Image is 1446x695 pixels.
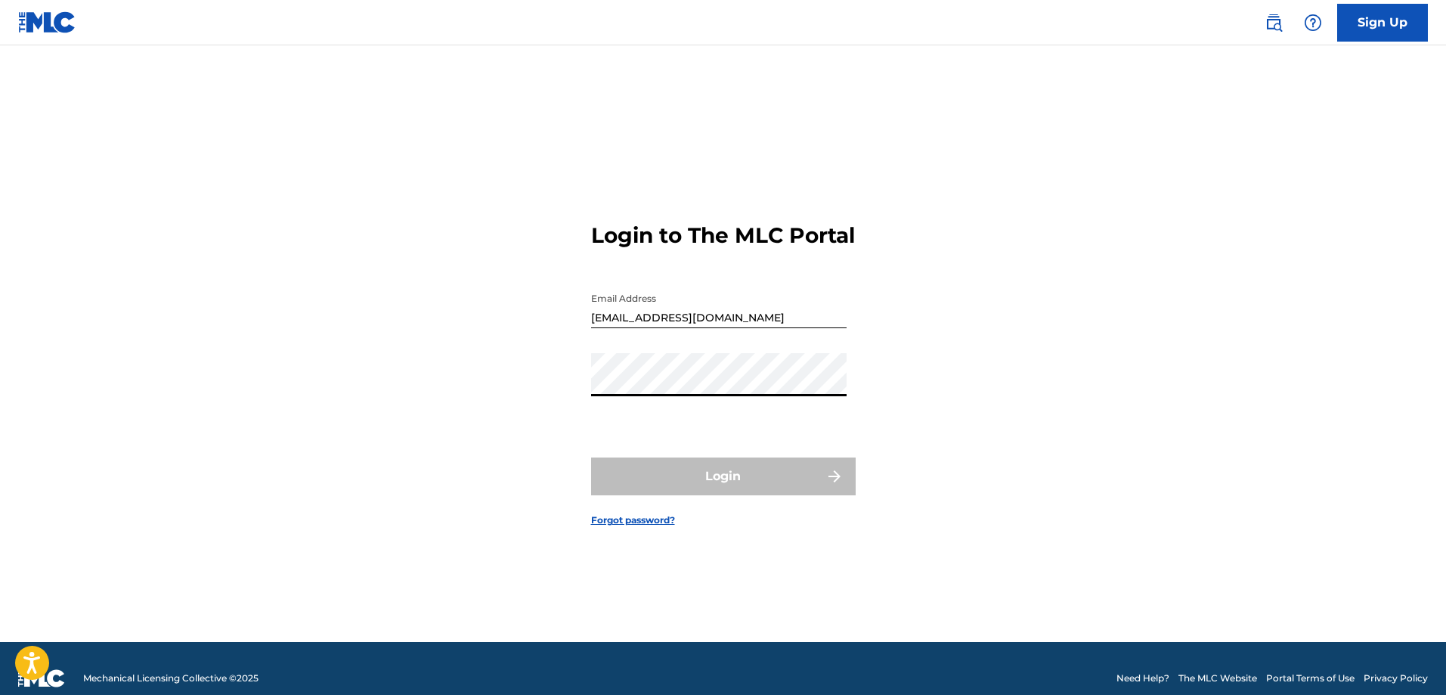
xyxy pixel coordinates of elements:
[1304,14,1322,32] img: help
[591,513,675,527] a: Forgot password?
[18,11,76,33] img: MLC Logo
[1298,8,1328,38] div: Help
[18,669,65,687] img: logo
[1259,8,1289,38] a: Public Search
[1266,672,1355,685] a: Portal Terms of Use
[1265,14,1283,32] img: search
[83,672,259,685] span: Mechanical Licensing Collective © 2025
[1364,672,1428,685] a: Privacy Policy
[1178,672,1257,685] a: The MLC Website
[1337,4,1428,42] a: Sign Up
[591,222,855,249] h3: Login to The MLC Portal
[1116,672,1169,685] a: Need Help?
